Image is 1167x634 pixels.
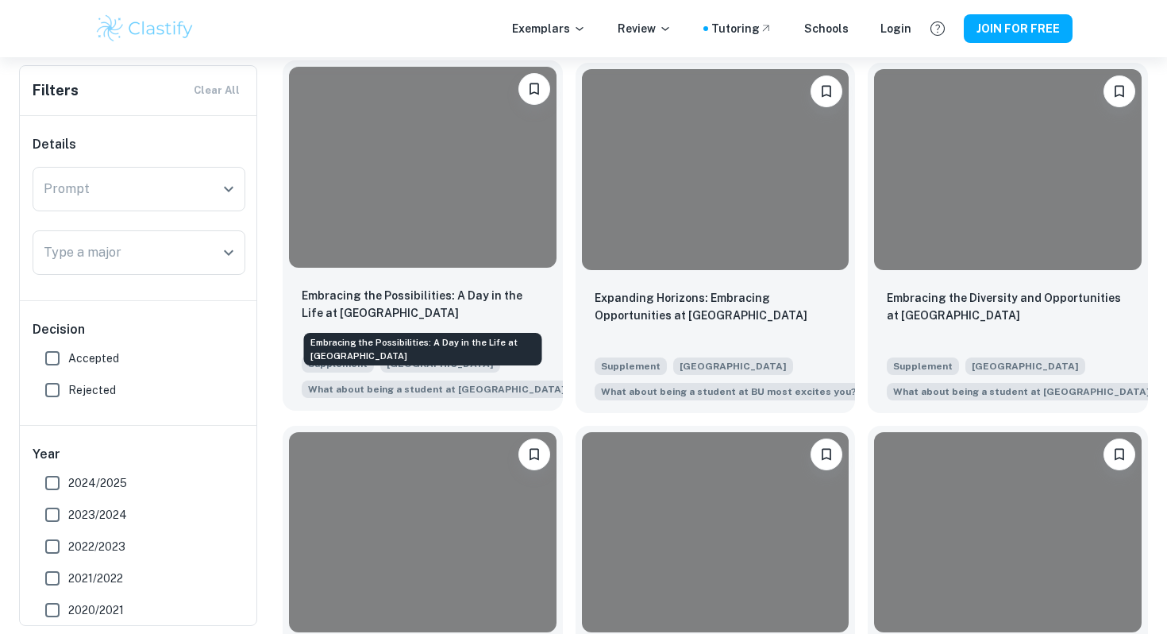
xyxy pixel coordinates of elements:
[924,15,951,42] button: Help and Feedback
[308,382,657,396] span: What about being a student at [GEOGRAPHIC_DATA] most excites you?
[68,381,116,399] span: Rejected
[218,242,240,264] button: Open
[601,385,984,399] span: What about being a student at BU most excites you? How do you hope to contr
[618,20,672,37] p: Review
[518,439,550,470] button: Please log in to bookmark exemplars
[518,73,550,105] button: Please log in to bookmark exemplars
[68,350,119,367] span: Accepted
[33,135,245,154] h6: Details
[595,381,991,400] span: What about being a student at BU most excites you? How do you hope to contribute to our campus co...
[1103,75,1135,107] button: Please log in to bookmark exemplars
[964,14,1073,43] button: JOIN FOR FREE
[595,358,667,375] span: Supplement
[68,538,125,555] span: 2022/2023
[68,570,123,587] span: 2021/2022
[33,79,79,102] h6: Filters
[887,289,1129,324] p: Embracing the Diversity and Opportunities at Boston University
[94,13,195,44] img: Clastify logo
[811,75,842,107] button: Please log in to bookmark exemplars
[576,63,856,412] a: Please log in to bookmark exemplarsExpanding Horizons: Embracing Opportunities at Boston Universi...
[880,20,911,37] a: Login
[811,439,842,470] button: Please log in to bookmark exemplars
[68,506,127,524] span: 2023/2024
[68,474,127,492] span: 2024/2025
[595,289,837,324] p: Expanding Horizons: Embracing Opportunities at Boston University
[868,63,1148,412] a: Please log in to bookmark exemplarsEmbracing the Diversity and Opportunities at Boston University...
[302,287,544,322] p: Embracing the Possibilities: A Day in the Life at Boston University
[512,20,586,37] p: Exemplars
[804,20,849,37] a: Schools
[33,445,245,464] h6: Year
[965,358,1085,375] span: [GEOGRAPHIC_DATA]
[304,333,542,365] div: Embracing the Possibilities: A Day in the Life at [GEOGRAPHIC_DATA]
[33,320,245,339] h6: Decision
[711,20,772,37] a: Tutoring
[1103,439,1135,470] button: Please log in to bookmark exemplars
[68,601,124,619] span: 2020/2021
[283,63,563,412] a: Please log in to bookmark exemplarsEmbracing the Possibilities: A Day in the Life at Boston Unive...
[218,178,240,200] button: Open
[673,358,793,375] span: [GEOGRAPHIC_DATA]
[302,379,664,398] span: What about being a student at Boston University most excites you?
[887,358,959,375] span: Supplement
